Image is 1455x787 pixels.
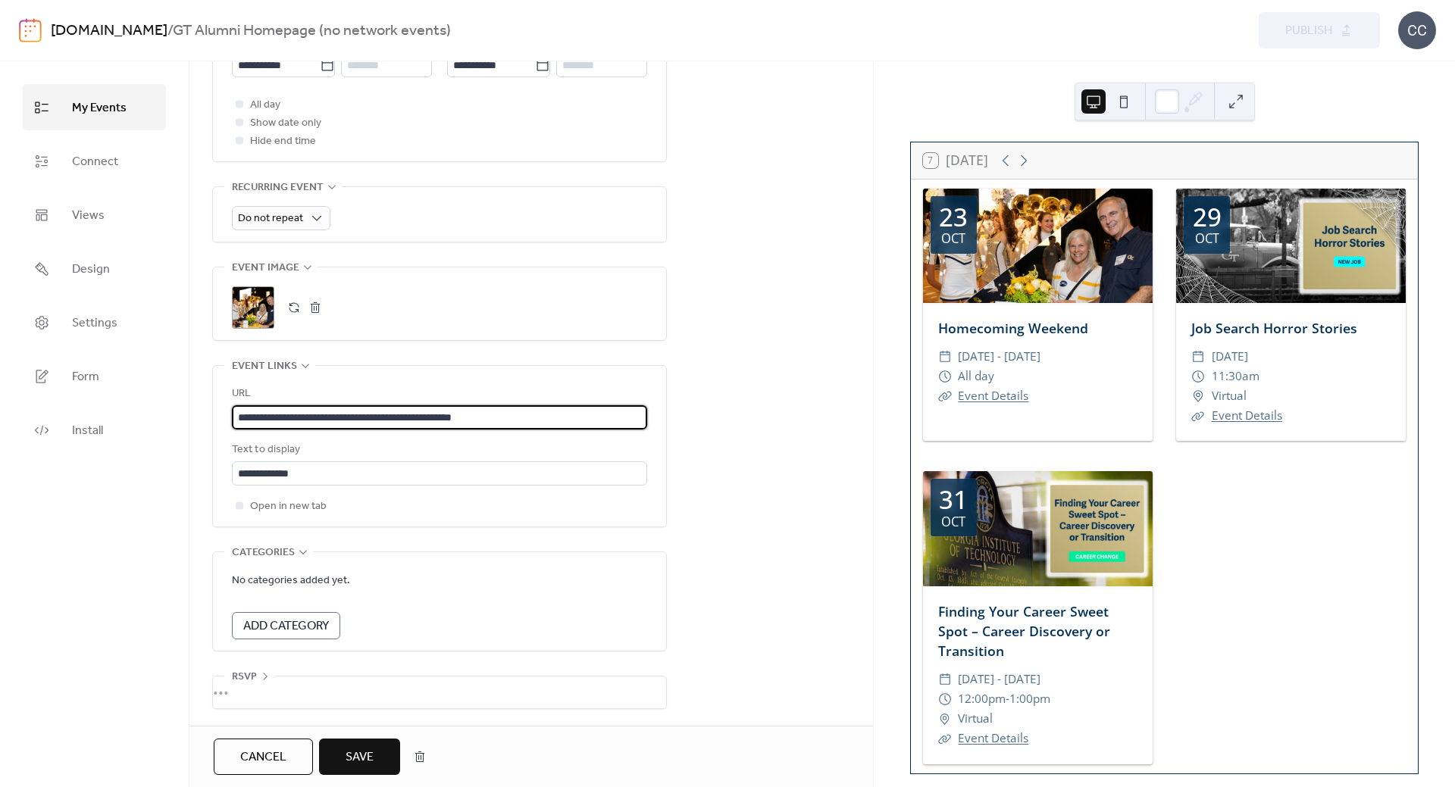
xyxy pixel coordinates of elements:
[243,617,329,636] span: Add Category
[232,612,340,639] button: Add Category
[938,347,952,367] div: ​
[1212,386,1247,406] span: Virtual
[72,258,110,281] span: Design
[1009,689,1050,709] span: 1:00pm
[938,729,952,748] div: ​
[232,385,644,403] div: URL
[938,602,1110,661] a: Finding Your Career Sweet Spot – Career Discovery or Transition
[72,311,117,335] span: Settings
[240,748,286,767] span: Cancel
[213,676,666,708] div: •••
[232,259,299,277] span: Event image
[1212,367,1259,386] span: 11:30am
[250,96,280,114] span: All day
[938,689,952,709] div: ​
[938,367,952,386] div: ​
[19,18,42,42] img: logo
[173,17,451,45] b: GT Alumni Homepage (no network events)
[1191,406,1205,426] div: ​
[51,17,167,45] a: [DOMAIN_NAME]
[958,347,1040,367] span: [DATE] - [DATE]
[346,748,374,767] span: Save
[167,17,173,45] b: /
[238,208,303,229] span: Do not repeat
[938,319,1088,337] a: Homecoming Weekend
[250,498,327,516] span: Open in new tab
[938,386,952,406] div: ​
[958,388,1028,404] a: Event Details
[232,358,297,376] span: Event links
[319,739,400,775] button: Save
[1193,205,1222,230] div: 29
[23,299,166,345] a: Settings
[250,133,316,151] span: Hide end time
[941,233,965,245] div: Oct
[72,96,127,120] span: My Events
[250,114,321,133] span: Show date only
[23,84,166,130] a: My Events
[1195,233,1219,245] div: Oct
[232,544,295,562] span: Categories
[1191,386,1205,406] div: ​
[72,204,105,227] span: Views
[941,516,965,529] div: Oct
[23,192,166,238] a: Views
[232,441,644,459] div: Text to display
[23,138,166,184] a: Connect
[1191,319,1357,337] a: Job Search Horror Stories
[232,668,257,686] span: RSVP
[1398,11,1436,49] div: CC
[72,419,103,442] span: Install
[958,730,1028,746] a: Event Details
[939,205,968,230] div: 23
[939,487,968,512] div: 31
[958,670,1040,689] span: [DATE] - [DATE]
[23,407,166,453] a: Install
[1212,408,1282,423] a: Event Details
[958,709,993,729] span: Virtual
[232,179,324,197] span: Recurring event
[938,670,952,689] div: ​
[958,367,994,386] span: All day
[938,709,952,729] div: ​
[1006,689,1009,709] span: -
[23,353,166,399] a: Form
[214,739,313,775] button: Cancel
[1212,347,1248,367] span: [DATE]
[23,245,166,292] a: Design
[958,689,1006,709] span: 12:00pm
[232,286,274,329] div: ;
[232,572,350,590] span: No categories added yet.
[1191,347,1205,367] div: ​
[72,150,118,173] span: Connect
[72,365,99,389] span: Form
[1191,367,1205,386] div: ​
